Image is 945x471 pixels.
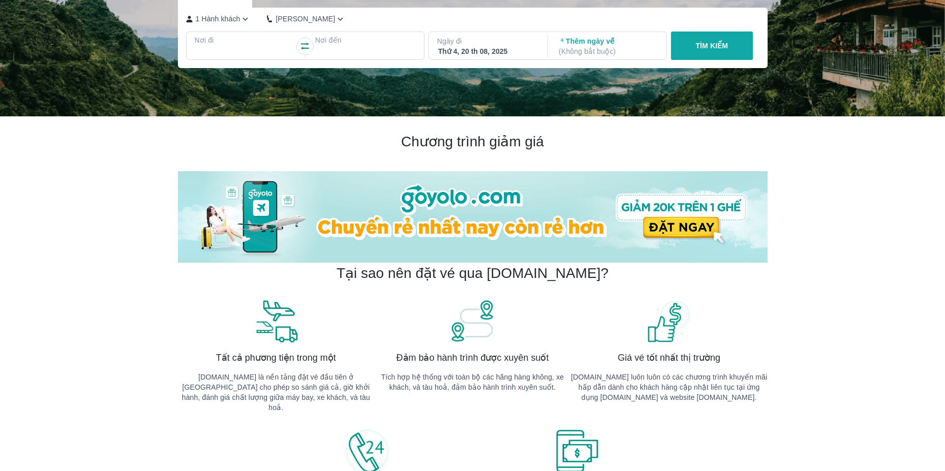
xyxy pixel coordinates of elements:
[559,36,657,56] p: Thêm ngày về
[216,352,336,364] span: Tất cả phương tiện trong một
[571,372,768,402] p: [DOMAIN_NAME] luôn luôn có các chương trình khuyến mãi hấp dẫn dành cho khách hàng cập nhật liên ...
[646,299,692,343] img: banner
[374,372,571,392] p: Tích hợp hệ thống với toàn bộ các hãng hàng không, xe khách, và tàu hoả, đảm bảo hành trình xuyên...
[397,352,549,364] span: Đảm bảo hành trình được xuyên suốt
[437,36,538,46] p: Ngày đi
[315,35,416,45] p: Nơi đến
[267,14,346,24] button: [PERSON_NAME]
[178,372,375,413] p: [DOMAIN_NAME] là nền tảng đặt vé đầu tiên ở [GEOGRAPHIC_DATA] cho phép so sánh giá cả, giờ khởi h...
[438,46,537,56] div: Thứ 4, 20 th 08, 2025
[559,46,657,56] p: ( Không bắt buộc )
[196,14,240,24] p: 1 Hành khách
[337,264,608,282] h2: Tại sao nên đặt vé qua [DOMAIN_NAME]?
[449,299,495,343] img: banner
[186,14,251,24] button: 1 Hành khách
[253,299,299,343] img: banner
[195,35,295,45] p: Nơi đi
[276,14,335,24] p: [PERSON_NAME]
[178,171,768,263] img: banner-home
[618,352,720,364] span: Giá vé tốt nhất thị trường
[178,133,768,151] h2: Chương trình giảm giá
